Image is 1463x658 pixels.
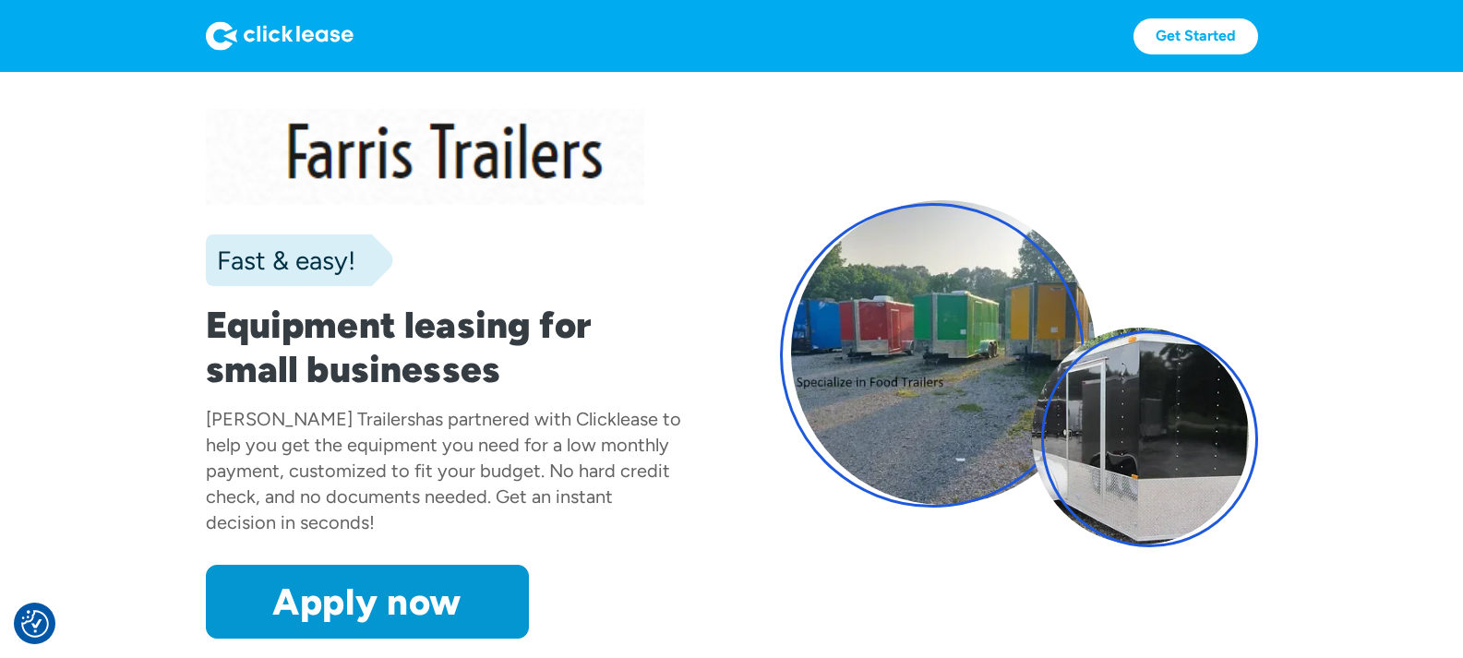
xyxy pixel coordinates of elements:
[206,242,355,279] div: Fast & easy!
[206,565,529,639] a: Apply now
[1133,18,1258,54] a: Get Started
[206,21,354,51] img: Logo
[206,408,415,430] div: [PERSON_NAME] Trailers
[21,610,49,638] button: Consent Preferences
[206,303,684,391] h1: Equipment leasing for small businesses
[21,610,49,638] img: Revisit consent button
[206,408,681,533] div: has partnered with Clicklease to help you get the equipment you need for a low monthly payment, c...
